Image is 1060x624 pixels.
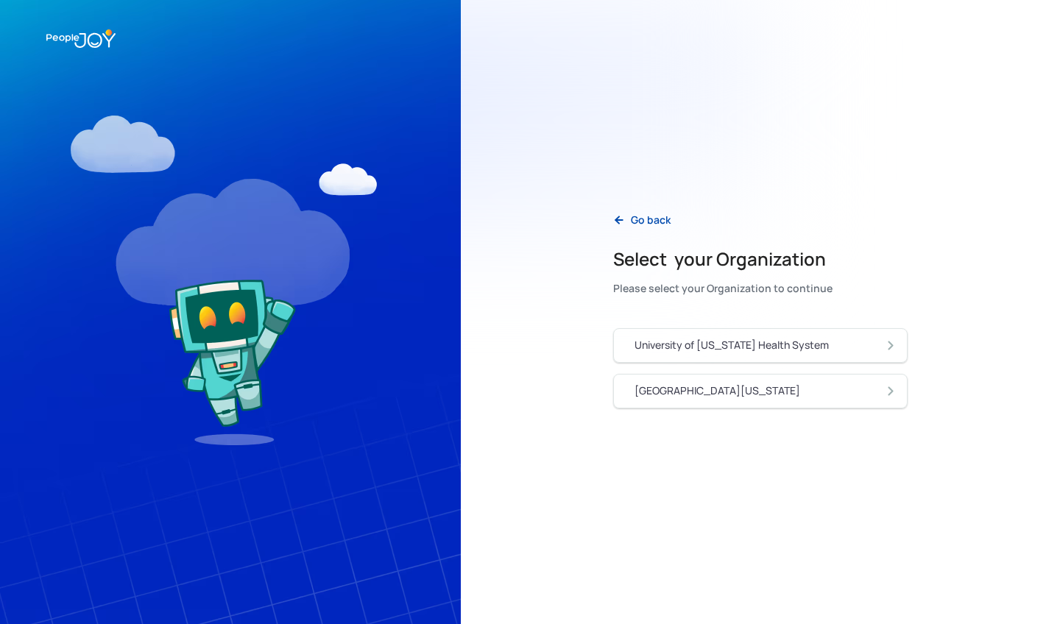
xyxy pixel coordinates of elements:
[635,383,800,398] div: [GEOGRAPHIC_DATA][US_STATE]
[613,328,908,363] a: University of [US_STATE] Health System
[613,374,908,408] a: [GEOGRAPHIC_DATA][US_STATE]
[613,278,833,299] div: Please select your Organization to continue
[631,213,671,227] div: Go back
[635,338,829,352] div: University of [US_STATE] Health System
[601,205,682,235] a: Go back
[613,247,833,271] h2: Select your Organization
